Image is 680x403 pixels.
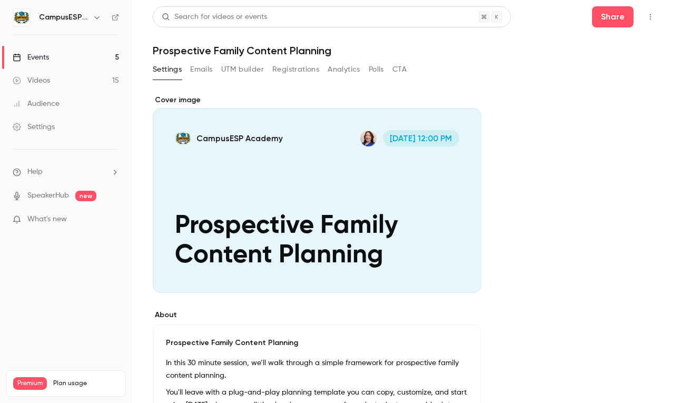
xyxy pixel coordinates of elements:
div: Search for videos or events [162,12,267,23]
span: Plan usage [53,379,119,388]
button: Settings [153,61,182,78]
p: Prospective Family Content Planning [166,338,468,348]
button: Registrations [272,61,319,78]
button: Analytics [328,61,360,78]
div: Events [13,52,49,63]
h6: CampusESP Academy [39,12,88,23]
button: UTM builder [221,61,264,78]
div: Videos [13,75,50,86]
span: What's new [27,214,67,225]
section: Cover image [153,95,481,293]
span: new [75,191,96,201]
span: Help [27,166,43,178]
button: Polls [369,61,384,78]
label: Cover image [153,95,481,105]
div: Audience [13,99,60,109]
iframe: Noticeable Trigger [106,215,119,224]
p: In this 30 minute session, we’ll walk through a simple framework for prospective family content p... [166,357,468,382]
button: Share [592,6,634,27]
li: help-dropdown-opener [13,166,119,178]
a: SpeakerHub [27,190,69,201]
label: About [153,310,481,320]
h1: Prospective Family Content Planning [153,44,659,57]
span: Premium [13,377,47,390]
img: CampusESP Academy [13,9,30,26]
button: CTA [392,61,407,78]
button: Emails [190,61,212,78]
div: Settings [13,122,55,132]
